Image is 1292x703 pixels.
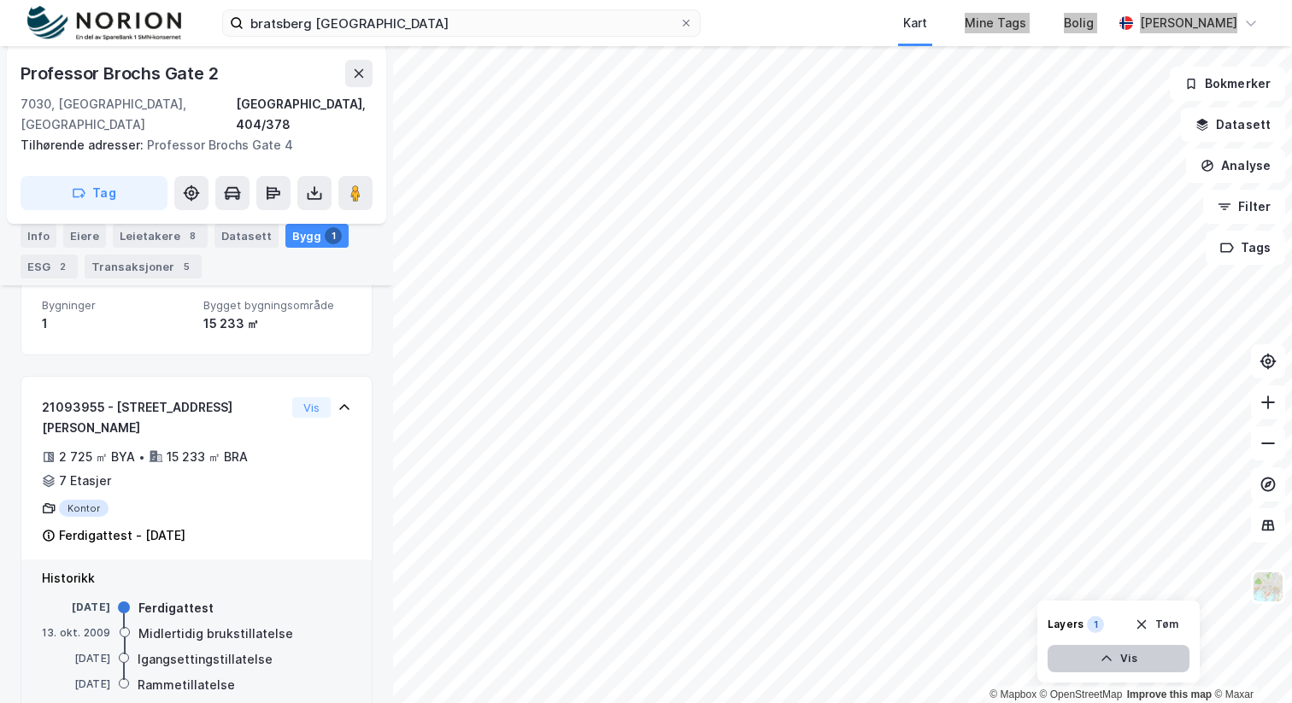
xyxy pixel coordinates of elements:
div: Mine Tags [965,13,1026,33]
div: Bolig [1064,13,1094,33]
div: [GEOGRAPHIC_DATA], 404/378 [236,94,373,135]
img: Z [1252,571,1284,603]
div: Professor Brochs Gate 2 [21,60,221,87]
a: OpenStreetMap [1040,688,1123,700]
div: 21093955 - [STREET_ADDRESS][PERSON_NAME] [42,397,285,438]
input: Søk på adresse, matrikkel, gårdeiere, leietakere eller personer [244,10,679,36]
span: Bygninger [42,298,190,313]
button: Filter [1203,190,1285,224]
div: [PERSON_NAME] [1140,13,1237,33]
div: 2 [54,258,71,275]
div: 2 725 ㎡ BYA [59,447,135,467]
div: Bygg [285,224,349,248]
div: Eiere [63,224,106,248]
div: 7030, [GEOGRAPHIC_DATA], [GEOGRAPHIC_DATA] [21,94,236,135]
div: Historikk [42,568,351,589]
div: 5 [178,258,195,275]
div: Leietakere [113,224,208,248]
div: 15 233 ㎡ [203,313,351,334]
div: Professor Brochs Gate 4 [21,135,359,155]
span: Tilhørende adresser: [21,138,147,152]
button: Vis [292,397,331,418]
div: 7 Etasjer [59,471,111,491]
div: ESG [21,255,78,278]
div: 1 [325,227,342,244]
div: 13. okt. 2009 [42,625,111,641]
button: Vis [1048,645,1189,672]
button: Tøm [1124,611,1189,638]
button: Analyse [1186,149,1285,183]
div: Igangsettingstillatelse [138,649,273,670]
div: 15 233 ㎡ BRA [167,447,248,467]
a: Mapbox [990,688,1037,700]
div: Ferdigattest [138,598,214,618]
img: norion-logo.80e7a08dc31c2e691866.png [27,6,181,41]
div: Kart [903,13,927,33]
span: Bygget bygningsområde [203,298,351,313]
div: Info [21,224,56,248]
button: Tag [21,176,167,210]
div: Rammetillatelse [138,675,235,695]
div: 8 [184,227,201,244]
div: Midlertidig brukstillatelse [138,624,293,644]
button: Datasett [1181,108,1285,142]
iframe: Chat Widget [1207,621,1292,703]
div: Kontrollprogram for chat [1207,621,1292,703]
div: [DATE] [42,600,110,615]
div: 1 [1087,616,1104,633]
div: Ferdigattest - [DATE] [59,525,185,546]
div: Layers [1048,618,1084,631]
div: 1 [42,313,190,334]
div: Transaksjoner [85,255,202,278]
div: [DATE] [42,677,110,692]
div: Datasett [214,224,279,248]
button: Tags [1206,231,1285,265]
div: [DATE] [42,651,110,666]
div: • [138,450,145,464]
button: Bokmerker [1170,67,1285,101]
a: Improve this map [1127,688,1212,700]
